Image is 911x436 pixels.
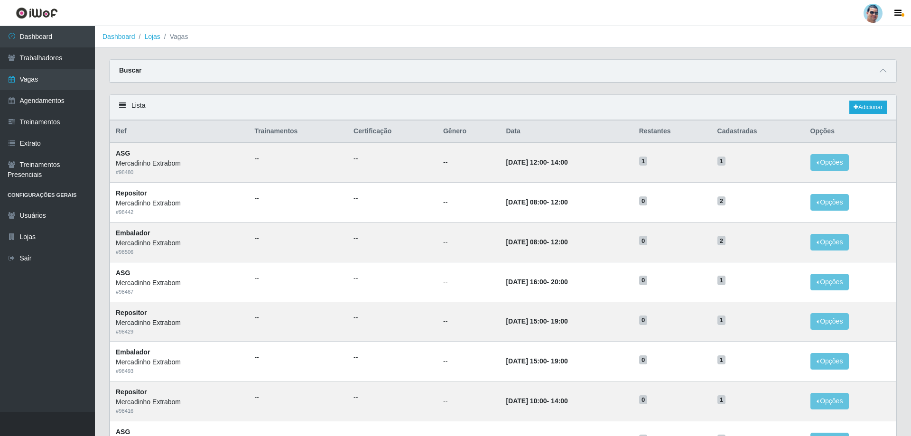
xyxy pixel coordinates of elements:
td: -- [437,342,500,381]
div: # 98429 [116,328,243,336]
time: [DATE] 12:00 [506,158,547,166]
strong: - [506,357,567,365]
strong: - [506,238,567,246]
time: 19:00 [551,317,568,325]
strong: Buscar [119,66,141,74]
ul: -- [254,313,342,323]
button: Opções [810,393,849,409]
span: 0 [639,276,648,285]
button: Opções [810,313,849,330]
span: 0 [639,196,648,206]
div: Lista [110,95,896,120]
ul: -- [353,313,432,323]
span: 2 [717,196,726,206]
strong: ASG [116,269,130,277]
time: [DATE] 08:00 [506,198,547,206]
strong: ASG [116,428,130,436]
th: Opções [805,121,896,143]
strong: - [506,278,567,286]
img: CoreUI Logo [16,7,58,19]
th: Data [500,121,633,143]
strong: Repositor [116,388,147,396]
time: 12:00 [551,238,568,246]
strong: - [506,397,567,405]
div: Mercadinho Extrabom [116,278,243,288]
td: -- [437,222,500,262]
time: [DATE] 10:00 [506,397,547,405]
div: Mercadinho Extrabom [116,397,243,407]
span: 1 [639,157,648,166]
time: 12:00 [551,198,568,206]
ul: -- [353,392,432,402]
div: # 98506 [116,248,243,256]
button: Opções [810,353,849,370]
strong: Repositor [116,309,147,316]
th: Gênero [437,121,500,143]
time: [DATE] 08:00 [506,238,547,246]
span: 1 [717,355,726,365]
a: Lojas [144,33,160,40]
div: Mercadinho Extrabom [116,357,243,367]
span: 0 [639,395,648,405]
span: 0 [639,315,648,325]
span: 0 [639,236,648,245]
td: -- [437,302,500,342]
td: -- [437,262,500,302]
div: # 98442 [116,208,243,216]
nav: breadcrumb [95,26,911,48]
strong: Embalador [116,348,150,356]
button: Opções [810,274,849,290]
time: 19:00 [551,357,568,365]
span: 0 [639,355,648,365]
time: 14:00 [551,158,568,166]
td: -- [437,183,500,223]
ul: -- [353,194,432,204]
ul: -- [353,353,432,362]
div: # 98416 [116,407,243,415]
td: -- [437,142,500,182]
button: Opções [810,234,849,250]
time: 20:00 [551,278,568,286]
time: [DATE] 16:00 [506,278,547,286]
time: [DATE] 15:00 [506,357,547,365]
strong: ASG [116,149,130,157]
th: Restantes [633,121,712,143]
time: [DATE] 15:00 [506,317,547,325]
strong: - [506,158,567,166]
div: Mercadinho Extrabom [116,158,243,168]
ul: -- [254,353,342,362]
span: 1 [717,395,726,405]
ul: -- [353,273,432,283]
div: Mercadinho Extrabom [116,198,243,208]
th: Certificação [348,121,437,143]
button: Opções [810,194,849,211]
a: Dashboard [102,33,135,40]
button: Opções [810,154,849,171]
ul: -- [353,233,432,243]
strong: Repositor [116,189,147,197]
a: Adicionar [849,101,887,114]
div: Mercadinho Extrabom [116,238,243,248]
strong: Embalador [116,229,150,237]
span: 1 [717,315,726,325]
ul: -- [254,233,342,243]
th: Ref [110,121,249,143]
ul: -- [254,273,342,283]
time: 14:00 [551,397,568,405]
div: # 98467 [116,288,243,296]
td: -- [437,381,500,421]
ul: -- [254,154,342,164]
div: # 98493 [116,367,243,375]
ul: -- [254,194,342,204]
span: 2 [717,236,726,245]
span: 1 [717,157,726,166]
strong: - [506,198,567,206]
strong: - [506,317,567,325]
div: # 98480 [116,168,243,176]
div: Mercadinho Extrabom [116,318,243,328]
ul: -- [254,392,342,402]
th: Trainamentos [249,121,348,143]
ul: -- [353,154,432,164]
th: Cadastradas [712,121,805,143]
li: Vagas [160,32,188,42]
